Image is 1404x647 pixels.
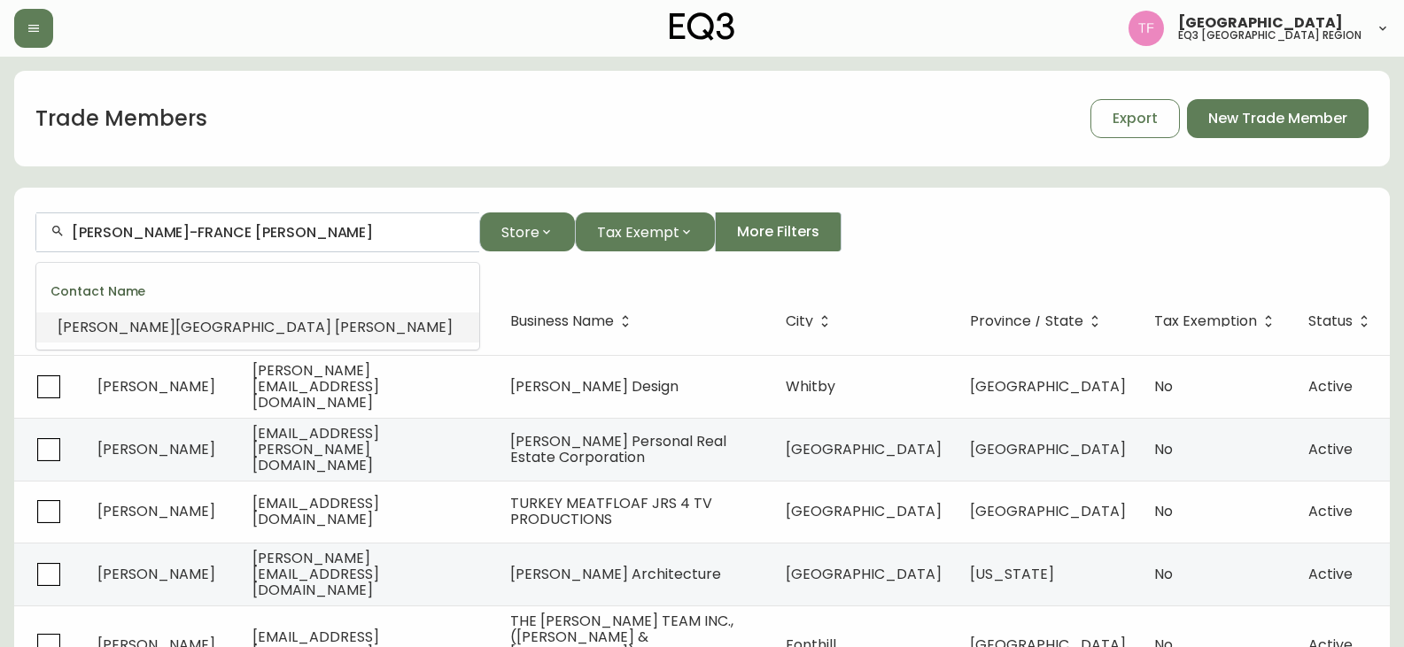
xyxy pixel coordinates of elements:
span: [US_STATE] [970,564,1054,584]
input: Search [72,224,465,241]
span: Export [1113,109,1158,128]
span: [GEOGRAPHIC_DATA] [1178,16,1343,30]
span: Tax Exempt [597,221,679,243]
span: Business Name [510,313,637,329]
button: New Trade Member [1187,99,1369,138]
span: TURKEY MEATFLOAF JRS 4 TV PRODUCTIONS [510,493,712,529]
span: [PERSON_NAME] [97,564,215,584]
span: Store [501,221,539,243]
button: Store [479,212,575,251]
span: [GEOGRAPHIC_DATA] [786,501,942,521]
img: logo [670,12,735,41]
span: Active [1308,439,1353,459]
span: [PERSON_NAME] [97,501,215,521]
span: Business Name [510,316,614,327]
span: [PERSON_NAME] Design [510,376,679,397]
span: Whitby [786,376,835,397]
span: Active [1308,376,1353,397]
span: [PERSON_NAME] [97,439,215,459]
span: More Filters [737,222,819,242]
span: [PERSON_NAME][EMAIL_ADDRESS][DOMAIN_NAME] [252,360,379,412]
span: Active [1308,501,1353,521]
span: Province / State [970,316,1083,327]
span: New Trade Member [1208,109,1347,128]
img: 971393357b0bdd4f0581b88529d406f6 [1129,11,1164,46]
span: [GEOGRAPHIC_DATA] [786,439,942,459]
button: More Filters [715,212,842,251]
h5: eq3 [GEOGRAPHIC_DATA] region [1178,30,1361,41]
span: Status [1308,313,1376,329]
span: [PERSON_NAME][EMAIL_ADDRESS][DOMAIN_NAME] [252,548,379,600]
span: [PERSON_NAME][GEOGRAPHIC_DATA] [58,317,331,337]
span: [EMAIL_ADDRESS][PERSON_NAME][DOMAIN_NAME] [252,423,379,475]
span: City [786,316,813,327]
span: [PERSON_NAME] [97,376,215,397]
span: No [1154,564,1173,584]
span: No [1154,501,1173,521]
span: No [1154,376,1173,397]
span: [PERSON_NAME] Architecture [510,564,721,584]
span: Tax Exemption [1154,313,1280,329]
span: [GEOGRAPHIC_DATA] [970,501,1126,521]
span: No [1154,439,1173,459]
span: [PERSON_NAME] [335,317,453,337]
span: City [786,313,836,329]
button: Export [1090,99,1180,138]
span: [PERSON_NAME] Personal Real Estate Corporation [510,431,726,467]
span: [EMAIL_ADDRESS][DOMAIN_NAME] [252,493,379,529]
div: Contact Name [36,270,479,312]
span: Status [1308,316,1353,327]
span: Province / State [970,313,1106,329]
button: Tax Exempt [575,212,715,251]
span: Active [1308,564,1353,584]
span: [GEOGRAPHIC_DATA] [970,439,1126,459]
span: Tax Exemption [1154,316,1257,327]
span: [GEOGRAPHIC_DATA] [786,564,942,584]
span: [GEOGRAPHIC_DATA] [970,376,1126,397]
h1: Trade Members [35,104,207,134]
